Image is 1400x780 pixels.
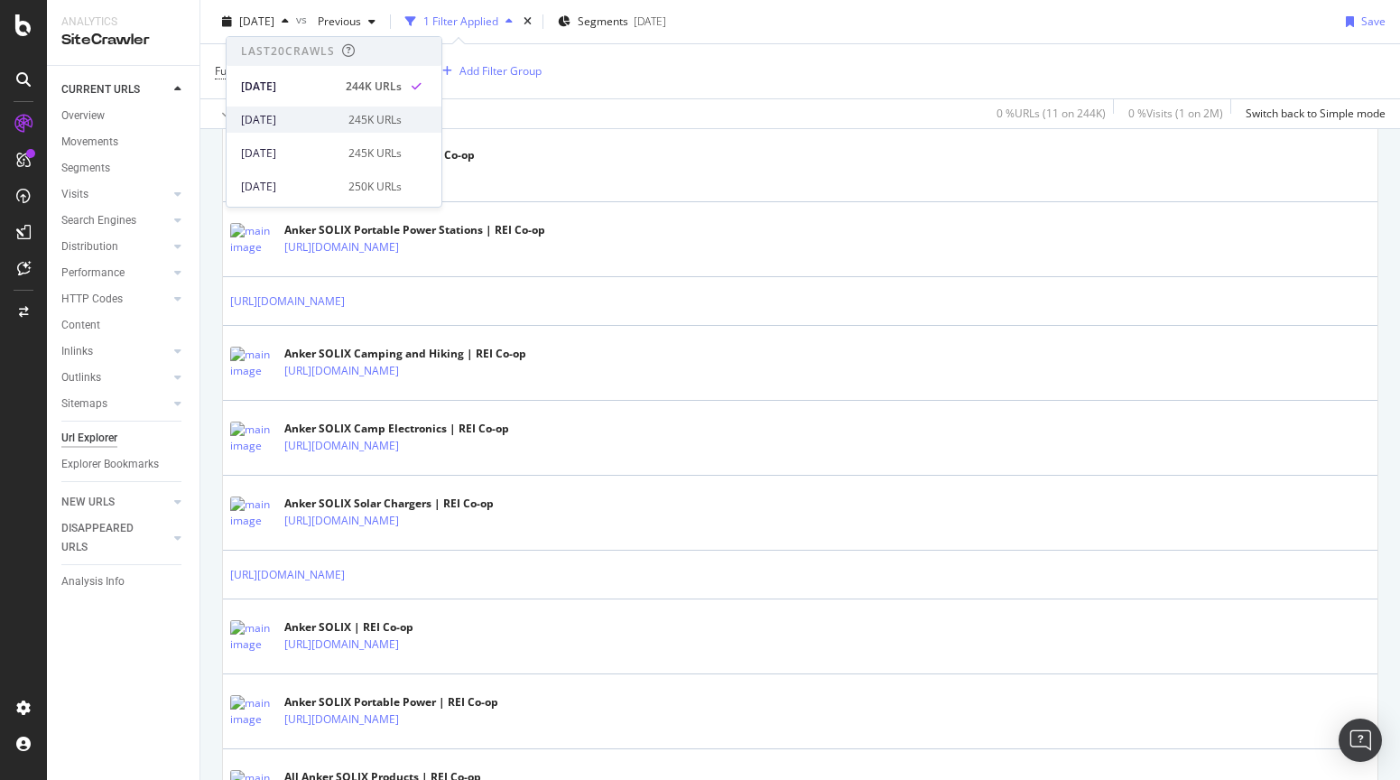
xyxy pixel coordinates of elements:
[61,455,159,474] div: Explorer Bookmarks
[296,12,311,27] span: vs
[61,316,187,335] a: Content
[1361,14,1386,29] div: Save
[1238,99,1386,128] button: Switch back to Simple mode
[61,107,187,125] a: Overview
[348,145,402,162] div: 245K URLs
[230,695,275,728] img: main image
[61,493,115,512] div: NEW URLS
[61,133,118,152] div: Movements
[61,264,125,283] div: Performance
[284,694,498,710] div: Anker SOLIX Portable Power | REI Co-op
[241,145,338,162] div: [DATE]
[1339,719,1382,762] div: Open Intercom Messenger
[230,347,275,379] img: main image
[284,496,494,512] div: Anker SOLIX Solar Chargers | REI Co-op
[311,7,383,36] button: Previous
[61,368,101,387] div: Outlinks
[284,636,399,654] a: [URL][DOMAIN_NAME]
[61,519,169,557] a: DISAPPEARED URLS
[215,63,255,79] span: Full URL
[61,572,187,591] a: Analysis Info
[230,620,275,653] img: main image
[61,429,117,448] div: Url Explorer
[61,290,123,309] div: HTTP Codes
[61,455,187,474] a: Explorer Bookmarks
[61,572,125,591] div: Analysis Info
[284,437,399,455] a: [URL][DOMAIN_NAME]
[61,211,169,230] a: Search Engines
[61,14,185,30] div: Analytics
[215,99,267,128] button: Apply
[61,237,169,256] a: Distribution
[61,519,153,557] div: DISAPPEARED URLS
[423,14,498,29] div: 1 Filter Applied
[230,422,275,454] img: main image
[578,14,628,29] span: Segments
[284,346,526,362] div: Anker SOLIX Camping and Hiking | REI Co-op
[61,185,169,204] a: Visits
[61,80,169,99] a: CURRENT URLS
[997,106,1106,121] div: 0 % URLs ( 11 on 244K )
[284,362,399,380] a: [URL][DOMAIN_NAME]
[348,179,402,195] div: 250K URLs
[61,493,169,512] a: NEW URLS
[435,60,542,82] button: Add Filter Group
[61,395,107,413] div: Sitemaps
[241,179,338,195] div: [DATE]
[61,395,169,413] a: Sitemaps
[215,7,296,36] button: [DATE]
[520,13,535,31] div: times
[241,112,338,128] div: [DATE]
[1246,106,1386,121] div: Switch back to Simple mode
[61,30,185,51] div: SiteCrawler
[241,79,335,95] div: [DATE]
[61,159,110,178] div: Segments
[311,14,361,29] span: Previous
[61,316,100,335] div: Content
[61,159,187,178] a: Segments
[398,7,520,36] button: 1 Filter Applied
[1339,7,1386,36] button: Save
[346,79,402,95] div: 244K URLs
[284,421,509,437] div: Anker SOLIX Camp Electronics | REI Co-op
[634,14,666,29] div: [DATE]
[230,497,275,529] img: main image
[284,238,399,256] a: [URL][DOMAIN_NAME]
[551,7,673,36] button: Segments[DATE]
[239,14,274,29] span: 2025 Oct. 6th
[61,264,169,283] a: Performance
[61,133,187,152] a: Movements
[61,342,93,361] div: Inlinks
[61,290,169,309] a: HTTP Codes
[61,211,136,230] div: Search Engines
[284,619,477,636] div: Anker SOLIX | REI Co-op
[241,43,335,59] div: Last 20 Crawls
[230,566,345,584] a: [URL][DOMAIN_NAME]
[284,512,399,530] a: [URL][DOMAIN_NAME]
[61,237,118,256] div: Distribution
[348,112,402,128] div: 245K URLs
[284,222,545,238] div: Anker SOLIX Portable Power Stations | REI Co-op
[61,185,88,204] div: Visits
[61,368,169,387] a: Outlinks
[230,292,345,311] a: [URL][DOMAIN_NAME]
[61,342,169,361] a: Inlinks
[1128,106,1223,121] div: 0 % Visits ( 1 on 2M )
[61,107,105,125] div: Overview
[230,223,275,255] img: main image
[459,63,542,79] div: Add Filter Group
[61,80,140,99] div: CURRENT URLS
[284,710,399,729] a: [URL][DOMAIN_NAME]
[61,429,187,448] a: Url Explorer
